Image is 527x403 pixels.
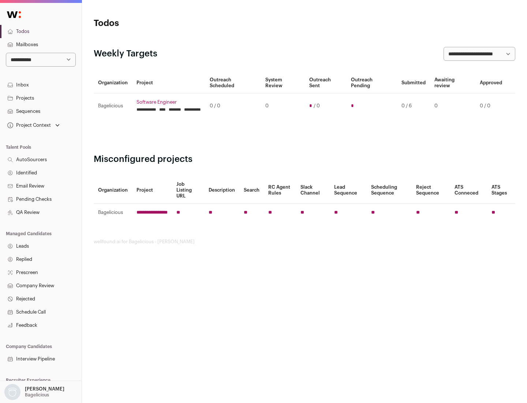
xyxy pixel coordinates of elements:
th: Organization [94,73,132,93]
div: Project Context [6,122,51,128]
th: Project [132,177,172,204]
td: 0 / 6 [397,93,430,119]
img: nopic.png [4,384,20,400]
th: Lead Sequence [330,177,367,204]
th: Scheduling Sequence [367,177,412,204]
a: Software Engineer [137,99,201,105]
td: Bagelicious [94,93,132,119]
footer: wellfound:ai for Bagelicious - [PERSON_NAME] [94,239,515,245]
th: Reject Sequence [412,177,451,204]
th: Outreach Sent [305,73,347,93]
button: Open dropdown [3,384,66,400]
p: [PERSON_NAME] [25,386,64,392]
th: Slack Channel [296,177,330,204]
td: 0 / 0 [205,93,261,119]
th: Search [239,177,264,204]
th: Outreach Scheduled [205,73,261,93]
td: 0 / 0 [475,93,507,119]
td: 0 [430,93,475,119]
th: ATS Conneced [450,177,487,204]
th: Outreach Pending [347,73,397,93]
th: Awaiting review [430,73,475,93]
h1: Todos [94,18,234,29]
th: ATS Stages [487,177,515,204]
th: Job Listing URL [172,177,204,204]
h2: Weekly Targets [94,48,157,60]
span: / 0 [314,103,320,109]
td: Bagelicious [94,204,132,222]
th: Submitted [397,73,430,93]
img: Wellfound [3,7,25,22]
h2: Misconfigured projects [94,154,515,165]
th: RC Agent Rules [264,177,296,204]
th: Organization [94,177,132,204]
td: 0 [261,93,304,119]
p: Bagelicious [25,392,49,398]
th: Approved [475,73,507,93]
th: System Review [261,73,304,93]
th: Project [132,73,205,93]
button: Open dropdown [6,120,61,130]
th: Description [204,177,239,204]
